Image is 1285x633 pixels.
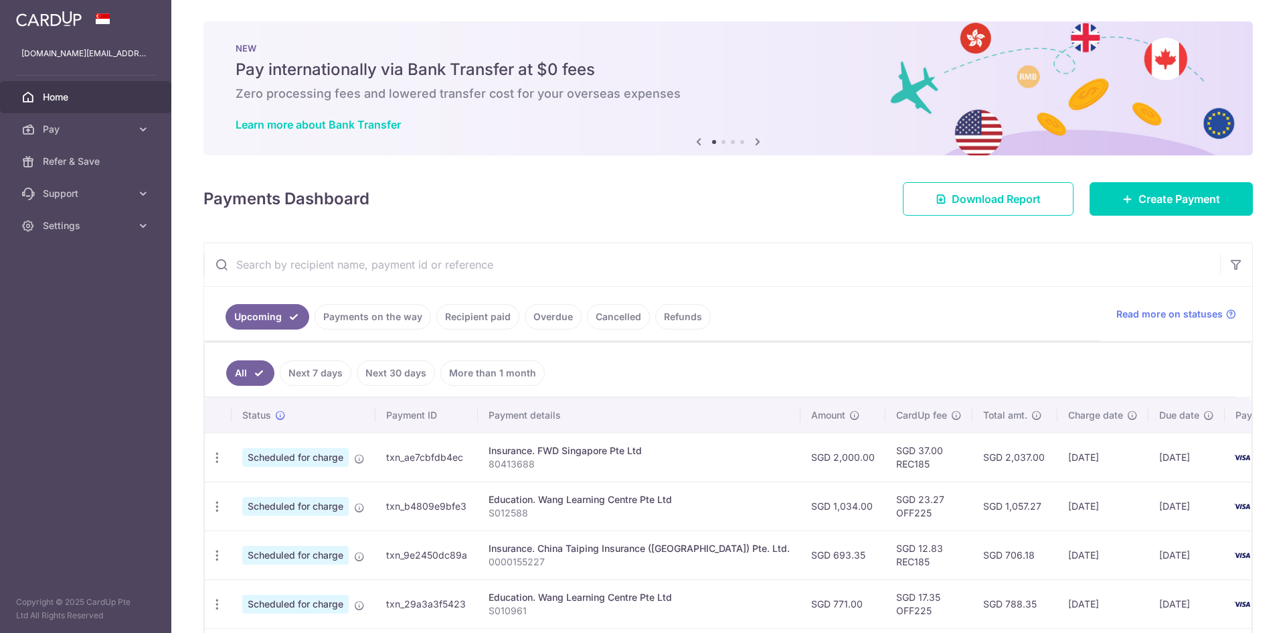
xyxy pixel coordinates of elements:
[43,123,131,136] span: Pay
[226,304,309,330] a: Upcoming
[1057,482,1148,531] td: [DATE]
[1229,498,1256,514] img: Bank Card
[43,90,131,104] span: Home
[525,304,582,330] a: Overdue
[1229,596,1256,612] img: Bank Card
[972,579,1057,628] td: SGD 788.35
[280,360,351,386] a: Next 7 days
[1116,307,1236,321] a: Read more on statuses
[1090,182,1253,216] a: Create Payment
[489,444,790,458] div: Insurance. FWD Singapore Pte Ltd
[204,243,1220,286] input: Search by recipient name, payment id or reference
[478,398,800,433] th: Payment details
[203,21,1253,155] img: Bank transfer banner
[1068,409,1123,422] span: Charge date
[972,482,1057,531] td: SGD 1,057.27
[440,360,545,386] a: More than 1 month
[242,448,349,467] span: Scheduled for charge
[885,579,972,628] td: SGD 17.35 OFF225
[375,433,478,482] td: txn_ae7cbfdb4ec
[16,11,82,27] img: CardUp
[1229,449,1256,466] img: Bank Card
[896,409,947,422] span: CardUp fee
[203,187,369,211] h4: Payments Dashboard
[375,398,478,433] th: Payment ID
[972,531,1057,579] td: SGD 706.18
[489,604,790,618] p: S010961
[43,155,131,168] span: Refer & Save
[1148,579,1225,628] td: [DATE]
[375,579,478,628] td: txn_29a3a3f5423
[972,433,1057,482] td: SGD 2,037.00
[236,86,1221,102] h6: Zero processing fees and lowered transfer cost for your overseas expenses
[375,531,478,579] td: txn_9e2450dc89a
[587,304,650,330] a: Cancelled
[242,546,349,565] span: Scheduled for charge
[375,482,478,531] td: txn_b4809e9bfe3
[800,433,885,482] td: SGD 2,000.00
[315,304,431,330] a: Payments on the way
[43,187,131,200] span: Support
[489,506,790,520] p: S012588
[1057,531,1148,579] td: [DATE]
[1148,531,1225,579] td: [DATE]
[236,59,1221,80] h5: Pay internationally via Bank Transfer at $0 fees
[800,531,885,579] td: SGD 693.35
[885,482,972,531] td: SGD 23.27 OFF225
[489,591,790,604] div: Education. Wang Learning Centre Pte Ltd
[242,497,349,516] span: Scheduled for charge
[226,360,274,386] a: All
[885,531,972,579] td: SGD 12.83 REC185
[242,409,271,422] span: Status
[800,482,885,531] td: SGD 1,034.00
[1148,482,1225,531] td: [DATE]
[1057,433,1148,482] td: [DATE]
[489,493,790,506] div: Education. Wang Learning Centre Pte Ltd
[1159,409,1199,422] span: Due date
[1148,433,1225,482] td: [DATE]
[21,47,150,60] p: [DOMAIN_NAME][EMAIL_ADDRESS][DOMAIN_NAME]
[489,458,790,471] p: 80413688
[811,409,845,422] span: Amount
[43,219,131,232] span: Settings
[242,595,349,614] span: Scheduled for charge
[1116,307,1223,321] span: Read more on statuses
[655,304,711,330] a: Refunds
[903,182,1074,216] a: Download Report
[983,409,1027,422] span: Total amt.
[885,433,972,482] td: SGD 37.00 REC185
[236,118,401,131] a: Learn more about Bank Transfer
[1229,547,1256,563] img: Bank Card
[800,579,885,628] td: SGD 771.00
[1138,191,1220,207] span: Create Payment
[489,555,790,569] p: 0000155227
[436,304,519,330] a: Recipient paid
[236,43,1221,54] p: NEW
[357,360,435,386] a: Next 30 days
[952,191,1041,207] span: Download Report
[1057,579,1148,628] td: [DATE]
[489,542,790,555] div: Insurance. China Taiping Insurance ([GEOGRAPHIC_DATA]) Pte. Ltd.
